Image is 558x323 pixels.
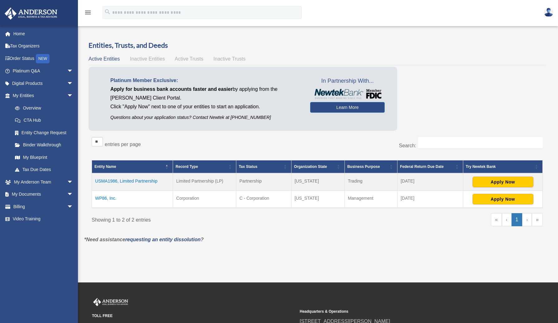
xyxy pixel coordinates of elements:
[110,76,301,85] p: Platinum Member Exclusive:
[236,190,291,208] td: C - Corporation
[236,160,291,173] th: Tax Status: Activate to sort
[92,213,313,224] div: Showing 1 to 2 of 2 entries
[473,177,533,187] button: Apply Now
[522,213,532,226] a: Next
[466,163,533,170] div: Try Newtek Bank
[4,40,83,52] a: Tax Organizers
[344,190,397,208] td: Management
[532,213,543,226] a: Last
[291,173,345,191] td: [US_STATE]
[84,237,204,242] em: *Need assistance ?
[4,90,79,102] a: My Entitiesarrow_drop_down
[4,27,83,40] a: Home
[110,114,301,121] p: Questions about your application status? Contact Newtek at [PHONE_NUMBER]
[214,56,246,61] span: Inactive Trusts
[67,77,79,90] span: arrow_drop_down
[4,213,83,225] a: Video Training
[3,7,59,20] img: Anderson Advisors Platinum Portal
[473,194,533,204] button: Apply Now
[9,164,79,176] a: Tax Due Dates
[4,65,83,77] a: Platinum Q&Aarrow_drop_down
[291,160,345,173] th: Organization State: Activate to sort
[92,298,129,306] img: Anderson Advisors Platinum Portal
[502,213,512,226] a: Previous
[9,102,76,114] a: Overview
[9,126,79,139] a: Entity Change Request
[173,160,236,173] th: Record Type: Activate to sort
[4,52,83,65] a: Order StatusNEW
[491,213,502,226] a: First
[313,89,382,99] img: NewtekBankLogoSM.png
[110,86,233,92] span: Apply for business bank accounts faster and easier
[92,313,296,319] small: TOLL FREE
[397,160,463,173] th: Federal Return Due Date: Activate to sort
[89,56,120,61] span: Active Entities
[9,114,79,127] a: CTA Hub
[94,164,116,169] span: Entity Name
[347,164,380,169] span: Business Purpose
[176,164,198,169] span: Record Type
[4,77,83,90] a: Digital Productsarrow_drop_down
[104,8,111,15] i: search
[67,188,79,201] span: arrow_drop_down
[294,164,327,169] span: Organization State
[239,164,257,169] span: Tax Status
[397,190,463,208] td: [DATE]
[310,76,385,86] span: In Partnership With...
[4,200,83,213] a: Billingarrow_drop_down
[300,308,503,315] small: Headquarters & Operations
[175,56,204,61] span: Active Trusts
[84,9,92,16] i: menu
[110,85,301,102] p: by applying from the [PERSON_NAME] Client Portal.
[67,90,79,102] span: arrow_drop_down
[173,190,236,208] td: Corporation
[92,160,173,173] th: Entity Name: Activate to invert sorting
[92,173,173,191] td: USMA1986, Limited Partnership
[36,54,50,63] div: NEW
[67,176,79,188] span: arrow_drop_down
[130,56,165,61] span: Inactive Entities
[344,173,397,191] td: Trading
[512,213,522,226] a: 1
[125,237,201,242] a: requesting an entity dissolution
[110,102,301,111] p: Click "Apply Now" next to one of your entities to start an application.
[344,160,397,173] th: Business Purpose: Activate to sort
[544,8,553,17] img: User Pic
[173,173,236,191] td: Limited Partnership (LP)
[84,11,92,16] a: menu
[67,200,79,213] span: arrow_drop_down
[463,160,543,173] th: Try Newtek Bank : Activate to sort
[291,190,345,208] td: [US_STATE]
[4,188,83,201] a: My Documentsarrow_drop_down
[310,102,385,113] a: Learn More
[400,164,444,169] span: Federal Return Due Date
[9,139,79,151] a: Binder Walkthrough
[105,142,141,147] label: entries per page
[4,176,83,188] a: My Anderson Teamarrow_drop_down
[9,151,79,164] a: My Blueprint
[397,173,463,191] td: [DATE]
[67,65,79,78] span: arrow_drop_down
[236,173,291,191] td: Partnership
[92,190,173,208] td: WP86, Inc.
[399,143,416,148] label: Search:
[89,41,546,50] h3: Entities, Trusts, and Deeds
